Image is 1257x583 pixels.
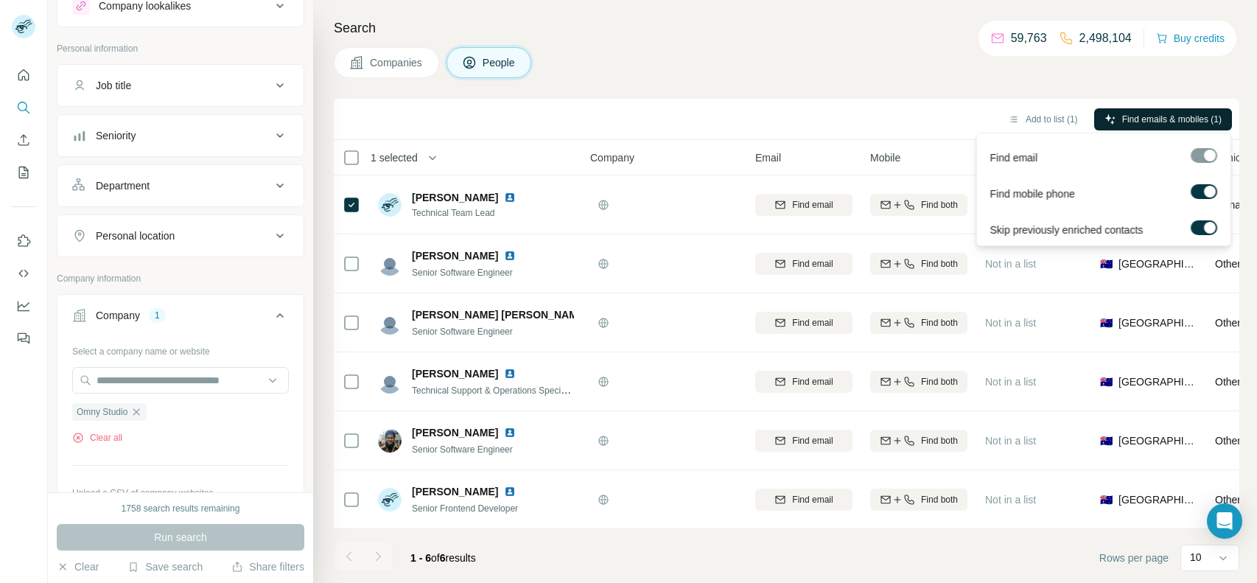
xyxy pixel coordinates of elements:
span: results [410,552,476,564]
span: Find email [792,257,833,270]
span: Find both [921,375,958,388]
span: Find mobile phone [990,186,1074,201]
span: Technical Support & Operations Specialist. [412,384,579,396]
span: Not in a list [985,494,1036,506]
span: Omny Studio [77,405,127,419]
button: Find email [755,489,852,511]
span: [GEOGRAPHIC_DATA] [1118,492,1197,507]
div: Select a company name or website [72,339,289,358]
span: Find email [792,493,833,506]
img: Avatar [378,193,402,217]
p: Personal information [57,42,304,55]
button: Personal location [57,218,304,254]
button: Department [57,168,304,203]
span: Senior Software Engineer [412,327,513,337]
span: Skip previously enriched contacts [990,223,1143,237]
span: [GEOGRAPHIC_DATA] [1118,374,1197,389]
span: Senior Software Engineer [412,268,513,278]
span: People [483,55,517,70]
img: Avatar [378,429,402,453]
span: Find email [792,198,833,212]
button: Search [12,94,35,121]
span: Senior Software Engineer [412,444,513,455]
button: Find email [755,253,852,275]
img: LinkedIn logo [504,427,516,439]
span: [GEOGRAPHIC_DATA] [1118,315,1197,330]
button: Find both [870,430,967,452]
span: Find email [990,150,1037,165]
span: Find emails & mobiles (1) [1122,113,1222,126]
span: 🇦🇺 [1100,492,1113,507]
span: Seniority [1215,150,1255,165]
button: Find both [870,194,967,216]
div: Open Intercom Messenger [1207,503,1242,539]
span: Technical Team Lead [412,206,533,220]
span: Find both [921,316,958,329]
button: Buy credits [1156,28,1225,49]
span: Find email [792,375,833,388]
span: Find both [921,434,958,447]
span: Other [1215,376,1241,388]
button: Share filters [231,559,304,574]
span: Manager [1215,199,1256,211]
span: [PERSON_NAME] [PERSON_NAME] [412,307,588,322]
span: Find both [921,493,958,506]
span: Not in a list [985,376,1036,388]
img: LinkedIn logo [504,368,516,380]
span: Find both [921,198,958,212]
div: 1758 search results remaining [122,502,240,515]
button: Save search [127,559,203,574]
span: Other [1215,494,1241,506]
span: Not in a list [985,258,1036,270]
button: Find both [870,312,967,334]
img: Avatar [378,252,402,276]
button: Find emails & mobiles (1) [1094,108,1232,130]
div: Company [96,308,140,323]
button: Clear [57,559,99,574]
div: Job title [96,78,131,93]
p: Company information [57,272,304,285]
p: 10 [1190,550,1202,565]
span: 🇦🇺 [1100,433,1113,448]
button: Find both [870,253,967,275]
button: Find email [755,312,852,334]
button: Job title [57,68,304,103]
div: Department [96,178,150,193]
button: Find both [870,489,967,511]
span: 1 - 6 [410,552,431,564]
div: Personal location [96,228,175,243]
span: Mobile [870,150,900,165]
p: 59,763 [1011,29,1047,47]
span: Not in a list [985,317,1036,329]
button: Dashboard [12,293,35,319]
span: 🇦🇺 [1100,256,1113,271]
img: LinkedIn logo [504,192,516,203]
button: Company1 [57,298,304,339]
span: [PERSON_NAME] [412,366,498,381]
span: Company [590,150,634,165]
span: [GEOGRAPHIC_DATA] [1118,256,1197,271]
h4: Search [334,18,1239,38]
button: Find email [755,371,852,393]
button: Enrich CSV [12,127,35,153]
span: Other [1215,258,1241,270]
span: 🇦🇺 [1100,315,1113,330]
img: Avatar [378,370,402,394]
p: Upload a CSV of company websites. [72,486,289,500]
button: Clear all [72,431,122,444]
button: Add to list (1) [998,108,1088,130]
span: Senior Frontend Developer [412,503,518,514]
span: [PERSON_NAME] [412,425,498,440]
img: Avatar [378,311,402,335]
span: Other [1215,317,1241,329]
span: 1 selected [371,150,418,165]
button: Find email [755,430,852,452]
button: Quick start [12,62,35,88]
span: Find email [792,316,833,329]
button: Find email [755,194,852,216]
span: [PERSON_NAME] [412,484,498,499]
div: 1 [149,309,166,322]
span: of [431,552,440,564]
button: Feedback [12,325,35,352]
span: 6 [440,552,446,564]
